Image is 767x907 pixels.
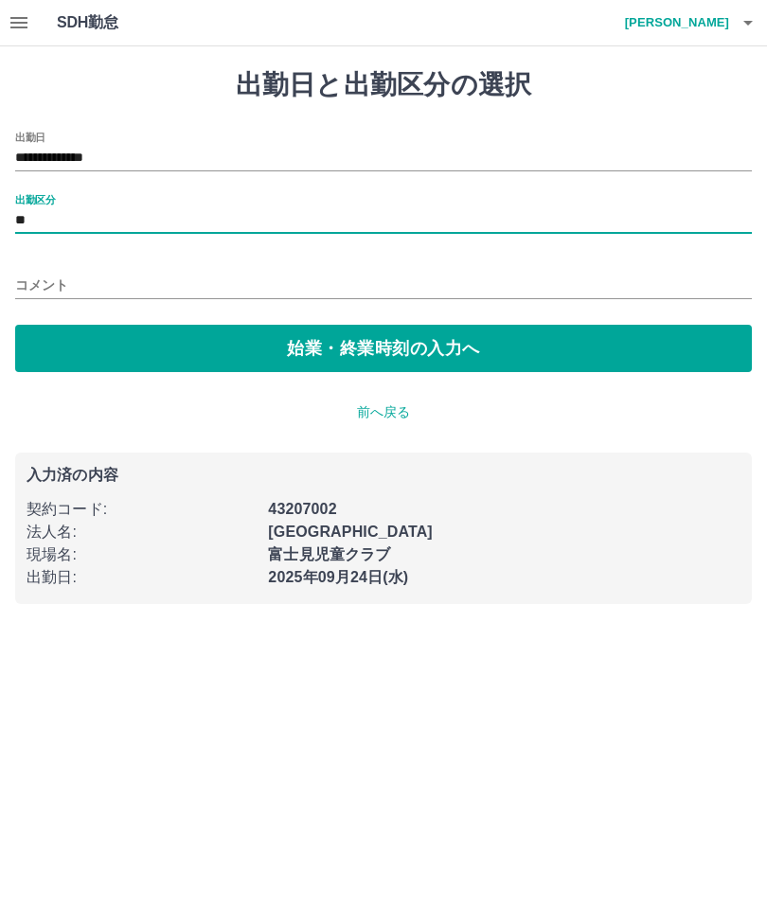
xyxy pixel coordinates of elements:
[15,325,752,372] button: 始業・終業時刻の入力へ
[15,130,45,144] label: 出勤日
[268,569,408,585] b: 2025年09月24日(水)
[27,498,257,521] p: 契約コード :
[15,69,752,101] h1: 出勤日と出勤区分の選択
[268,546,390,562] b: 富士見児童クラブ
[15,192,55,206] label: 出勤区分
[27,468,740,483] p: 入力済の内容
[268,501,336,517] b: 43207002
[27,521,257,543] p: 法人名 :
[27,543,257,566] p: 現場名 :
[15,402,752,422] p: 前へ戻る
[268,524,433,540] b: [GEOGRAPHIC_DATA]
[27,566,257,589] p: 出勤日 :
